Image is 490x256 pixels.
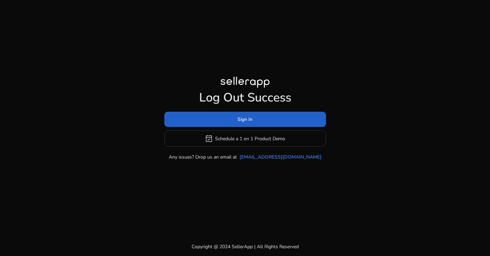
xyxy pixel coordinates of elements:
span: Sign In [238,116,252,123]
a: [EMAIL_ADDRESS][DOMAIN_NAME] [240,153,322,161]
h1: Log Out Success [164,90,326,105]
p: Any issues? Drop us an email at [169,153,237,161]
button: event_availableSchedule a 1 on 1 Product Demo [164,130,326,147]
span: event_available [205,134,213,143]
button: Sign In [164,112,326,127]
